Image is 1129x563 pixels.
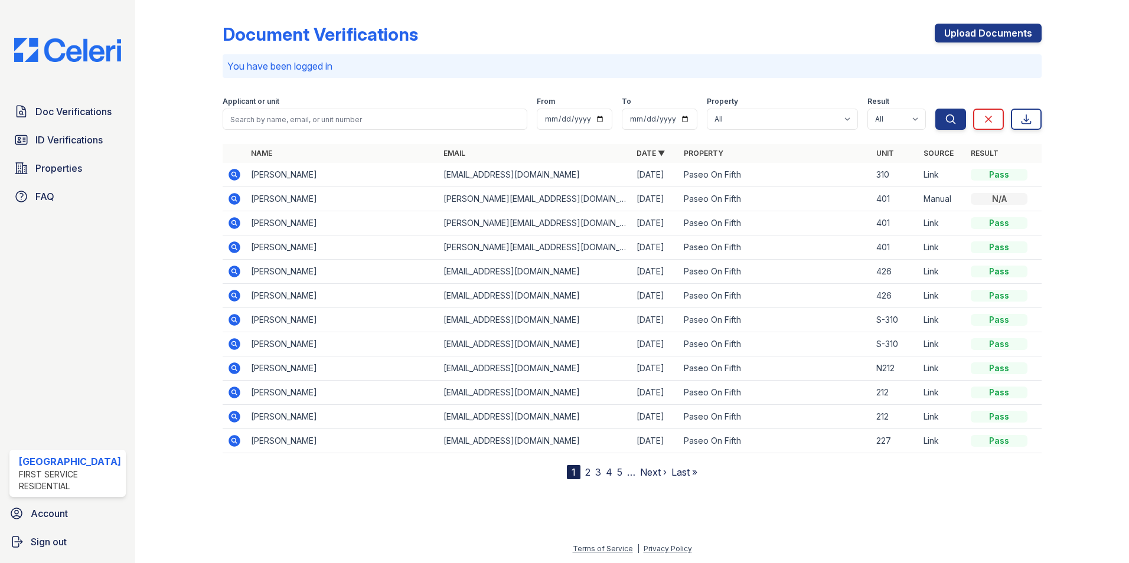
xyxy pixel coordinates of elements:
a: ID Verifications [9,128,126,152]
span: … [627,465,635,479]
td: Link [919,235,966,260]
a: Next › [640,466,667,478]
td: Link [919,332,966,356]
label: Property [707,97,738,106]
td: [DATE] [632,163,679,187]
a: Account [5,502,130,525]
td: [DATE] [632,235,679,260]
a: 4 [606,466,612,478]
td: Link [919,356,966,381]
div: | [637,544,639,553]
td: Paseo On Fifth [679,235,872,260]
td: [DATE] [632,187,679,211]
div: Pass [971,217,1027,229]
td: [EMAIL_ADDRESS][DOMAIN_NAME] [439,405,632,429]
td: 227 [872,429,919,453]
td: Link [919,211,966,235]
a: Property [684,149,723,158]
div: Pass [971,387,1027,398]
td: [DATE] [632,381,679,405]
div: [GEOGRAPHIC_DATA] [19,454,121,469]
td: N212 [872,356,919,381]
a: Unit [876,149,894,158]
td: [EMAIL_ADDRESS][DOMAIN_NAME] [439,429,632,453]
td: [EMAIL_ADDRESS][DOMAIN_NAME] [439,284,632,308]
td: Paseo On Fifth [679,187,872,211]
td: [DATE] [632,405,679,429]
label: Applicant or unit [223,97,279,106]
a: Date ▼ [637,149,665,158]
td: [PERSON_NAME] [246,235,439,260]
div: Pass [971,241,1027,253]
td: [PERSON_NAME][EMAIL_ADDRESS][DOMAIN_NAME] [439,211,632,235]
td: [PERSON_NAME] [246,308,439,332]
td: 401 [872,187,919,211]
a: Terms of Service [573,544,633,553]
td: Paseo On Fifth [679,381,872,405]
p: You have been logged in [227,59,1037,73]
td: [PERSON_NAME] [246,405,439,429]
a: Upload Documents [935,24,1042,42]
a: Doc Verifications [9,100,126,123]
td: 310 [872,163,919,187]
label: Result [867,97,889,106]
div: Pass [971,290,1027,302]
a: Result [971,149,999,158]
span: ID Verifications [35,133,103,147]
td: Link [919,381,966,405]
td: [PERSON_NAME] [246,429,439,453]
td: 212 [872,381,919,405]
span: FAQ [35,189,54,204]
td: [PERSON_NAME] [246,332,439,356]
div: Pass [971,338,1027,350]
td: Link [919,284,966,308]
td: [EMAIL_ADDRESS][DOMAIN_NAME] [439,260,632,284]
a: Source [924,149,954,158]
td: S-310 [872,308,919,332]
td: Paseo On Fifth [679,356,872,381]
td: Link [919,260,966,284]
a: Name [251,149,272,158]
td: [DATE] [632,284,679,308]
td: [PERSON_NAME] [246,381,439,405]
td: Manual [919,187,966,211]
td: 426 [872,284,919,308]
td: [DATE] [632,211,679,235]
a: Sign out [5,530,130,554]
a: Privacy Policy [644,544,692,553]
td: Paseo On Fifth [679,308,872,332]
a: Last » [671,466,697,478]
span: Account [31,506,68,521]
td: [DATE] [632,356,679,381]
div: Document Verifications [223,24,418,45]
td: [PERSON_NAME][EMAIL_ADDRESS][DOMAIN_NAME] [439,235,632,260]
td: [PERSON_NAME] [246,211,439,235]
td: 401 [872,235,919,260]
div: Pass [971,266,1027,277]
td: [EMAIL_ADDRESS][DOMAIN_NAME] [439,163,632,187]
a: 5 [617,466,622,478]
td: Link [919,163,966,187]
td: 212 [872,405,919,429]
td: [PERSON_NAME][EMAIL_ADDRESS][DOMAIN_NAME] [439,187,632,211]
td: [PERSON_NAME] [246,356,439,381]
td: [DATE] [632,260,679,284]
label: To [622,97,631,106]
div: 1 [567,465,580,479]
td: Link [919,429,966,453]
td: 401 [872,211,919,235]
td: Link [919,308,966,332]
td: [PERSON_NAME] [246,163,439,187]
span: Properties [35,161,82,175]
a: Email [443,149,465,158]
td: Paseo On Fifth [679,211,872,235]
label: From [537,97,555,106]
input: Search by name, email, or unit number [223,109,528,130]
a: 2 [585,466,590,478]
a: Properties [9,156,126,180]
div: Pass [971,169,1027,181]
span: Sign out [31,535,67,549]
img: CE_Logo_Blue-a8612792a0a2168367f1c8372b55b34899dd931a85d93a1a3d3e32e68fde9ad4.png [5,38,130,62]
div: Pass [971,411,1027,423]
